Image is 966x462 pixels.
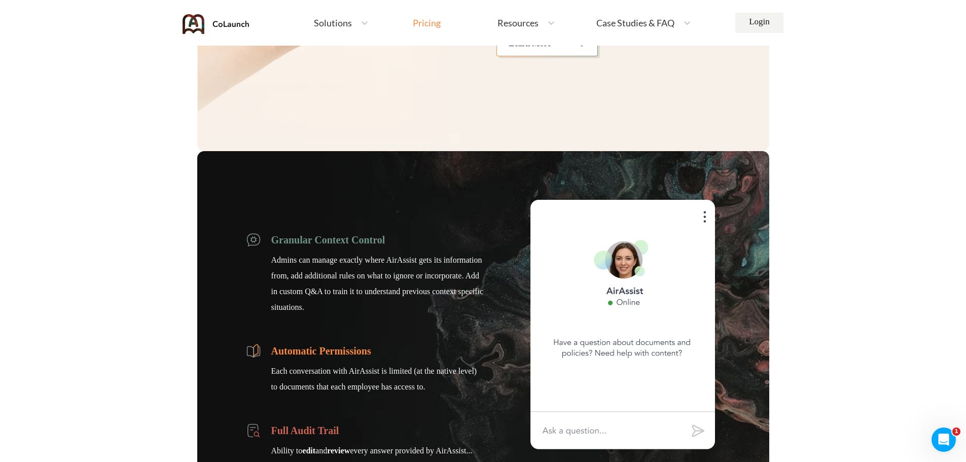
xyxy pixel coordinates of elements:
[302,446,315,455] b: edit
[271,343,484,359] span: Automatic Permissions
[413,18,441,27] div: Pricing
[271,363,484,395] span: Each conversation with AirAssist is limited (at the native level) to documents that each employee...
[735,13,783,33] a: Login
[271,252,484,315] span: Admins can manage exactly where AirAssist gets its information from, add additional rules on what...
[596,18,674,27] span: Case Studies & FAQ
[327,446,350,455] b: review
[497,18,539,27] span: Resources
[271,423,473,439] span: Full Audit Trail
[271,443,473,458] span: Ability to and every answer provided by AirAssist...
[314,18,352,27] span: Solutions
[530,200,715,449] img: ai-popup
[246,343,261,359] img: svg+xml;base64,PHN2ZyB3aWR0aD0iMzAiIGhlaWdodD0iMzAiIHZpZXdCb3g9IjAgMCAzMCAzMCIgZmlsbD0ibm9uZSIgeG...
[271,232,484,248] span: Granular Context Control
[932,428,956,452] iframe: Intercom live chat
[183,14,249,34] img: coLaunch
[246,232,261,247] img: svg+xml;base64,PHN2ZyB3aWR0aD0iMzAiIGhlaWdodD0iMzAiIHZpZXdCb3g9IjAgMCAzMCAzMCIgZmlsbD0ibm9uZSIgeG...
[952,428,960,436] span: 1
[246,423,261,438] img: svg+xml;base64,PHN2ZyB3aWR0aD0iMzAiIGhlaWdodD0iMzAiIHZpZXdCb3g9IjAgMCAzMCAzMCIgZmlsbD0ibm9uZSIgeG...
[413,14,441,32] a: Pricing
